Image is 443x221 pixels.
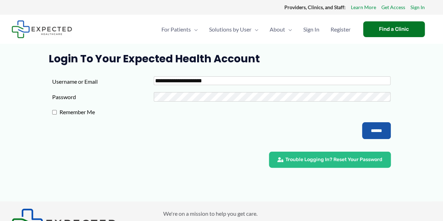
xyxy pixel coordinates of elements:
[331,17,351,42] span: Register
[264,17,298,42] a: AboutMenu Toggle
[325,17,356,42] a: Register
[12,20,72,38] img: Expected Healthcare Logo - side, dark font, small
[303,17,319,42] span: Sign In
[251,17,258,42] span: Menu Toggle
[52,76,154,87] label: Username or Email
[363,21,425,37] a: Find a Clinic
[49,53,394,65] h1: Login to Your Expected Health Account
[270,17,285,42] span: About
[284,4,346,10] strong: Providers, Clinics, and Staff:
[351,3,376,12] a: Learn More
[163,208,432,219] p: We're on a mission to help you get care.
[161,17,191,42] span: For Patients
[203,17,264,42] a: Solutions by UserMenu Toggle
[191,17,198,42] span: Menu Toggle
[156,17,203,42] a: For PatientsMenu Toggle
[209,17,251,42] span: Solutions by User
[285,157,382,162] span: Trouble Logging In? Reset Your Password
[410,3,425,12] a: Sign In
[285,17,292,42] span: Menu Toggle
[381,3,405,12] a: Get Access
[298,17,325,42] a: Sign In
[52,92,154,102] label: Password
[269,152,391,168] a: Trouble Logging In? Reset Your Password
[57,107,158,117] label: Remember Me
[156,17,356,42] nav: Primary Site Navigation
